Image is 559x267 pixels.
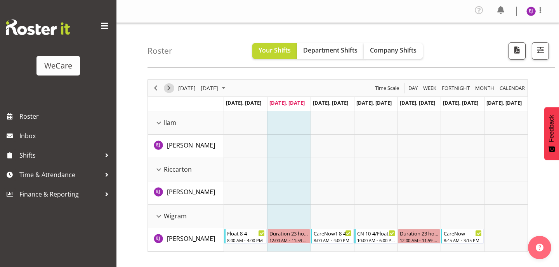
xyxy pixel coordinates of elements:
[167,234,215,243] span: [PERSON_NAME]
[164,165,192,174] span: Riccarton
[167,141,215,150] a: [PERSON_NAME]
[224,229,267,244] div: Ella Jarvis"s event - Float 8-4 Begin From Monday, September 8, 2025 at 8:00:00 AM GMT+12:00 Ends...
[44,60,72,72] div: WeCare
[148,111,224,135] td: Ilam resource
[499,83,526,93] span: calendar
[167,187,215,197] a: [PERSON_NAME]
[19,169,101,181] span: Time & Attendance
[19,130,113,142] span: Inbox
[474,83,496,93] button: Timeline Month
[151,83,161,93] button: Previous
[252,43,297,59] button: Your Shifts
[269,237,308,243] div: 12:00 AM - 11:59 PM
[356,99,392,106] span: [DATE], [DATE]
[148,205,224,228] td: Wigram resource
[19,188,101,200] span: Finance & Reporting
[407,83,419,93] button: Timeline Day
[148,135,224,158] td: Ella Jarvis resource
[354,229,397,244] div: Ella Jarvis"s event - CN 10-4/Float Begin From Thursday, September 11, 2025 at 10:00:00 AM GMT+12...
[297,43,364,59] button: Department Shifts
[398,229,441,244] div: Ella Jarvis"s event - Duration 23 hours - Ella Jarvis Begin From Friday, September 12, 2025 at 12...
[19,111,113,122] span: Roster
[509,42,526,60] button: Download a PDF of the roster according to the set date range.
[374,83,401,93] button: Time Scale
[443,99,478,106] span: [DATE], [DATE]
[314,237,352,243] div: 8:00 AM - 4:00 PM
[164,118,176,127] span: Ilam
[149,80,162,96] div: Previous
[313,99,348,106] span: [DATE], [DATE]
[374,83,400,93] span: Time Scale
[357,237,395,243] div: 10:00 AM - 6:00 PM
[441,83,471,93] button: Fortnight
[226,99,261,106] span: [DATE], [DATE]
[422,83,437,93] span: Week
[311,229,354,244] div: Ella Jarvis"s event - CareNow1 8-4 Begin From Wednesday, September 10, 2025 at 8:00:00 AM GMT+12:...
[6,19,70,35] img: Rosterit website logo
[532,42,549,60] button: Filter Shifts
[148,158,224,181] td: Riccarton resource
[148,228,224,251] td: Ella Jarvis resource
[167,234,215,243] a: [PERSON_NAME]
[314,229,352,237] div: CareNow1 8-4
[227,237,265,243] div: 8:00 AM - 4:00 PM
[486,99,522,106] span: [DATE], [DATE]
[370,46,417,54] span: Company Shifts
[364,43,423,59] button: Company Shifts
[536,244,543,251] img: help-xxl-2.png
[177,83,229,93] button: September 08 - 14, 2025
[267,229,310,244] div: Ella Jarvis"s event - Duration 23 hours - Ella Jarvis Begin From Tuesday, September 9, 2025 at 12...
[164,83,174,93] button: Next
[544,107,559,160] button: Feedback - Show survey
[474,83,495,93] span: Month
[164,211,187,221] span: Wigram
[548,115,555,142] span: Feedback
[177,83,219,93] span: [DATE] - [DATE]
[526,7,536,16] img: ella-jarvis11281.jpg
[400,237,439,243] div: 12:00 AM - 11:59 PM
[400,229,439,237] div: Duration 23 hours - [PERSON_NAME]
[422,83,438,93] button: Timeline Week
[19,149,101,161] span: Shifts
[162,80,175,96] div: Next
[148,79,528,252] div: Timeline Week of September 9, 2025
[259,46,291,54] span: Your Shifts
[227,229,265,237] div: Float 8-4
[444,229,482,237] div: CareNow
[167,141,215,149] span: [PERSON_NAME]
[269,99,305,106] span: [DATE], [DATE]
[224,111,528,251] table: Timeline Week of September 9, 2025
[408,83,418,93] span: Day
[269,229,308,237] div: Duration 23 hours - [PERSON_NAME]
[148,46,172,55] h4: Roster
[357,229,395,237] div: CN 10-4/Float
[498,83,526,93] button: Month
[148,181,224,205] td: Ella Jarvis resource
[400,99,435,106] span: [DATE], [DATE]
[441,229,484,244] div: Ella Jarvis"s event - CareNow Begin From Saturday, September 13, 2025 at 8:45:00 AM GMT+12:00 End...
[444,237,482,243] div: 8:45 AM - 3:15 PM
[303,46,358,54] span: Department Shifts
[441,83,470,93] span: Fortnight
